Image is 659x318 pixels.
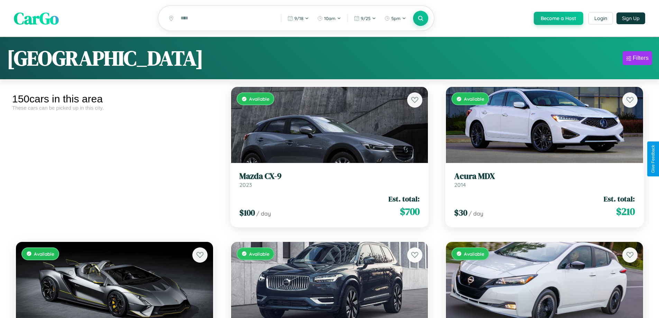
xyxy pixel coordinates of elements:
span: Est. total: [604,194,635,204]
span: 2014 [454,181,466,188]
button: Sign Up [616,12,645,24]
button: 9/25 [350,13,379,24]
span: Available [464,96,484,102]
button: 5pm [381,13,410,24]
button: Become a Host [534,12,583,25]
span: 5pm [391,16,401,21]
div: Give Feedback [651,145,656,173]
div: These cars can be picked up in this city. [12,105,217,111]
span: 2023 [239,181,252,188]
span: / day [469,210,483,217]
button: 10am [314,13,345,24]
h3: Mazda CX-9 [239,171,420,181]
span: 10am [324,16,336,21]
span: 9 / 25 [361,16,370,21]
h1: [GEOGRAPHIC_DATA] [7,44,203,72]
div: Filters [633,55,649,62]
span: 9 / 18 [294,16,303,21]
span: $ 30 [454,207,467,218]
span: CarGo [14,7,59,30]
span: Est. total: [388,194,420,204]
h3: Acura MDX [454,171,635,181]
span: $ 210 [616,205,635,218]
span: / day [256,210,271,217]
a: Acura MDX2014 [454,171,635,188]
a: Mazda CX-92023 [239,171,420,188]
div: 150 cars in this area [12,93,217,105]
span: $ 700 [400,205,420,218]
span: Available [464,251,484,257]
span: $ 100 [239,207,255,218]
span: Available [249,96,269,102]
span: Available [249,251,269,257]
button: Login [588,12,613,25]
button: 9/18 [284,13,312,24]
button: Filters [623,51,652,65]
span: Available [34,251,54,257]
